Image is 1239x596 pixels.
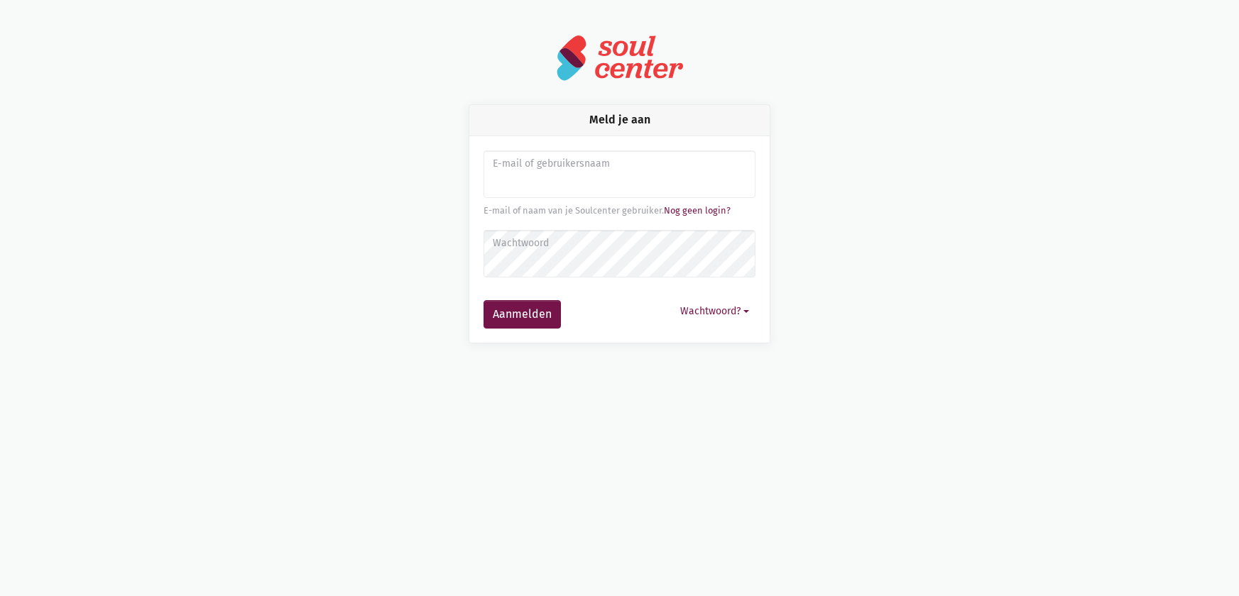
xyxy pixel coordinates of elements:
[484,204,755,218] div: E-mail of naam van je Soulcenter gebruiker.
[664,205,731,216] a: Nog geen login?
[493,236,746,251] label: Wachtwoord
[493,156,746,172] label: E-mail of gebruikersnaam
[484,150,755,329] form: Aanmelden
[556,34,684,82] img: logo-soulcenter-full.svg
[469,105,770,136] div: Meld je aan
[484,300,561,329] button: Aanmelden
[674,300,755,322] button: Wachtwoord?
